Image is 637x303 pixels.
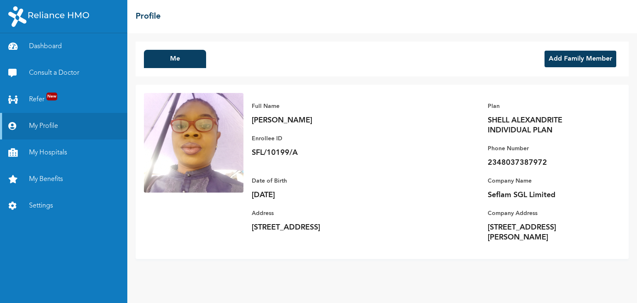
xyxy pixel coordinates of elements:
[488,190,604,200] p: Seflam SGL Limited
[252,115,368,125] p: [PERSON_NAME]
[488,158,604,168] p: 2348037387972
[252,190,368,200] p: [DATE]
[545,51,616,67] button: Add Family Member
[488,144,604,154] p: Phone Number
[252,176,368,186] p: Date of Birth
[144,50,206,68] button: Me
[488,208,604,218] p: Company Address
[136,10,160,23] h2: Profile
[252,134,368,144] p: Enrollee ID
[252,101,368,111] p: Full Name
[8,6,89,27] img: RelianceHMO's Logo
[46,93,57,100] span: New
[144,93,243,193] img: Enrollee
[488,222,604,242] p: [STREET_ADDRESS][PERSON_NAME]
[488,176,604,186] p: Company Name
[252,208,368,218] p: Address
[252,222,368,232] p: [STREET_ADDRESS]
[488,115,604,135] p: SHELL ALEXANDRITE INDIVIDUAL PLAN
[488,101,604,111] p: Plan
[252,148,368,158] p: SFL/10199/A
